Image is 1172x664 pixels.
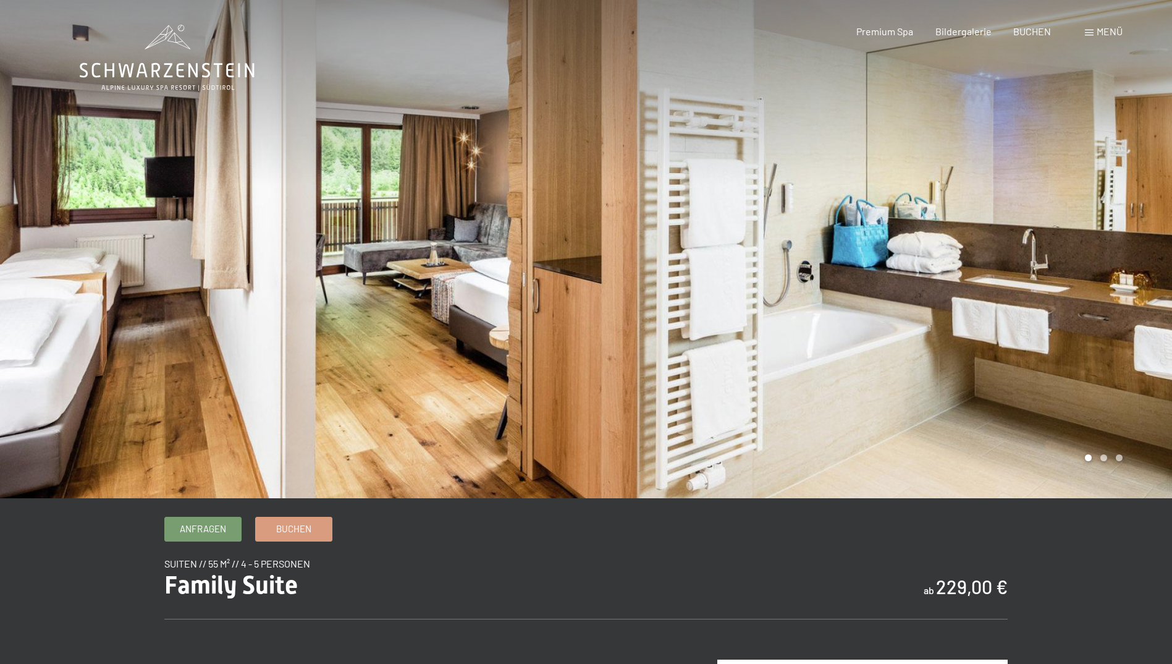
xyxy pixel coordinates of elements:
[935,25,992,37] a: Bildergalerie
[1013,25,1051,37] a: BUCHEN
[164,571,298,600] span: Family Suite
[1097,25,1123,37] span: Menü
[924,584,934,596] span: ab
[164,558,310,569] span: Suiten // 55 m² // 4 - 5 Personen
[276,522,311,535] span: Buchen
[256,517,332,541] a: Buchen
[180,522,226,535] span: Anfragen
[856,25,913,37] a: Premium Spa
[165,517,241,541] a: Anfragen
[936,576,1008,598] b: 229,00 €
